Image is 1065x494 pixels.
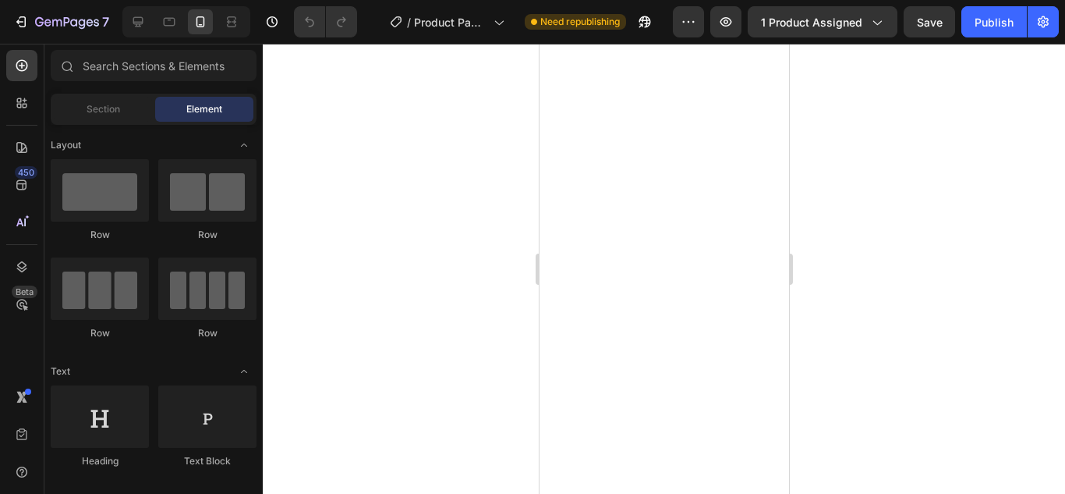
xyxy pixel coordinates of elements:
[51,326,149,340] div: Row
[51,364,70,378] span: Text
[158,326,257,340] div: Row
[158,454,257,468] div: Text Block
[407,14,411,30] span: /
[186,102,222,116] span: Element
[15,166,37,179] div: 450
[232,359,257,384] span: Toggle open
[87,102,120,116] span: Section
[6,6,116,37] button: 7
[917,16,943,29] span: Save
[51,138,81,152] span: Layout
[540,44,789,494] iframe: Design area
[232,133,257,158] span: Toggle open
[761,14,862,30] span: 1 product assigned
[414,14,487,30] span: Product Page - [DATE] 20:17:35
[540,15,620,29] span: Need republishing
[975,14,1014,30] div: Publish
[51,228,149,242] div: Row
[748,6,897,37] button: 1 product assigned
[961,6,1027,37] button: Publish
[294,6,357,37] div: Undo/Redo
[904,6,955,37] button: Save
[51,50,257,81] input: Search Sections & Elements
[51,454,149,468] div: Heading
[12,286,37,298] div: Beta
[158,228,257,242] div: Row
[102,12,109,31] p: 7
